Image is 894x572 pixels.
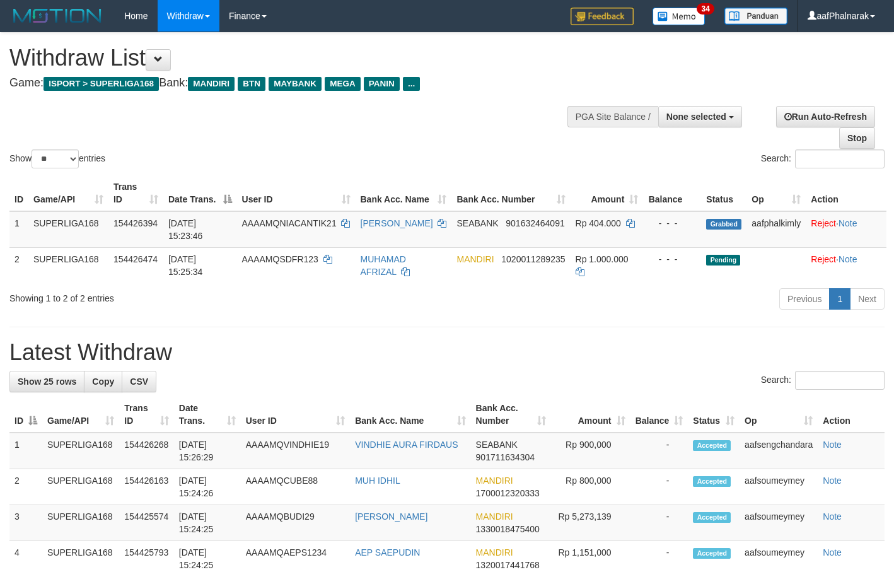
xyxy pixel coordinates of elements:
button: None selected [658,106,742,127]
label: Search: [761,149,885,168]
span: [DATE] 15:23:46 [168,218,203,241]
span: Copy [92,376,114,387]
th: Op: activate to sort column ascending [746,175,806,211]
img: MOTION_logo.png [9,6,105,25]
th: Amount: activate to sort column ascending [571,175,644,211]
td: - [630,433,688,469]
h1: Withdraw List [9,45,583,71]
a: CSV [122,371,156,392]
td: 3 [9,505,42,541]
div: - - - [648,217,696,230]
td: - [630,469,688,505]
th: User ID: activate to sort column ascending [241,397,350,433]
span: 34 [697,3,714,15]
th: ID: activate to sort column descending [9,397,42,433]
a: Run Auto-Refresh [776,106,875,127]
th: Balance: activate to sort column ascending [630,397,688,433]
select: Showentries [32,149,79,168]
td: aafphalkimly [746,211,806,248]
td: SUPERLIGA168 [28,247,108,283]
a: Note [839,254,857,264]
td: 2 [9,247,28,283]
th: Balance [643,175,701,211]
input: Search: [795,371,885,390]
span: Accepted [693,476,731,487]
th: Date Trans.: activate to sort column ascending [174,397,241,433]
th: Trans ID: activate to sort column ascending [119,397,173,433]
span: MANDIRI [456,254,494,264]
span: SEABANK [456,218,498,228]
td: 1 [9,433,42,469]
td: 2 [9,469,42,505]
span: SEABANK [476,440,518,450]
th: ID [9,175,28,211]
span: AAAAMQSDFR123 [242,254,318,264]
div: - - - [648,253,696,266]
span: Rp 404.000 [576,218,621,228]
span: Pending [706,255,740,266]
td: 154425574 [119,505,173,541]
th: Bank Acc. Name: activate to sort column ascending [356,175,452,211]
span: BTN [238,77,265,91]
td: SUPERLIGA168 [28,211,108,248]
span: Copy 1320017441768 to clipboard [476,560,540,570]
span: None selected [666,112,726,122]
span: MANDIRI [476,511,513,522]
label: Show entries [9,149,105,168]
a: Stop [839,127,875,149]
span: Rp 1.000.000 [576,254,629,264]
a: Note [823,511,842,522]
span: Accepted [693,512,731,523]
a: Reject [811,254,836,264]
td: [DATE] 15:26:29 [174,433,241,469]
th: Action [818,397,885,433]
a: MUHAMAD AFRIZAL [361,254,406,277]
td: [DATE] 15:24:25 [174,505,241,541]
span: Copy 901711634304 to clipboard [476,452,535,462]
span: Copy 1020011289235 to clipboard [501,254,565,264]
span: Copy 1330018475400 to clipboard [476,524,540,534]
th: Status: activate to sort column ascending [688,397,740,433]
a: Copy [84,371,122,392]
span: [DATE] 15:25:34 [168,254,203,277]
span: Copy 901632464091 to clipboard [506,218,564,228]
span: Accepted [693,548,731,559]
td: aafsoumeymey [740,505,818,541]
span: Accepted [693,440,731,451]
th: Game/API: activate to sort column ascending [42,397,119,433]
td: aafsoumeymey [740,469,818,505]
label: Search: [761,371,885,390]
th: Bank Acc. Name: activate to sort column ascending [350,397,470,433]
span: CSV [130,376,148,387]
th: Game/API: activate to sort column ascending [28,175,108,211]
a: Reject [811,218,836,228]
span: Show 25 rows [18,376,76,387]
a: AEP SAEPUDIN [355,547,420,557]
a: Note [823,440,842,450]
span: 154426394 [113,218,158,228]
div: PGA Site Balance / [567,106,658,127]
td: SUPERLIGA168 [42,505,119,541]
span: PANIN [364,77,400,91]
th: Op: activate to sort column ascending [740,397,818,433]
span: 154426474 [113,254,158,264]
img: panduan.png [724,8,787,25]
span: MANDIRI [476,476,513,486]
span: ISPORT > SUPERLIGA168 [44,77,159,91]
a: Note [823,476,842,486]
span: AAAAMQNIACANTIK21 [242,218,337,228]
td: · [806,211,886,248]
span: MANDIRI [188,77,235,91]
th: Date Trans.: activate to sort column descending [163,175,237,211]
a: 1 [829,288,850,310]
span: MAYBANK [269,77,322,91]
img: Feedback.jpg [571,8,634,25]
a: MUH IDHIL [355,476,400,486]
h1: Latest Withdraw [9,340,885,365]
th: User ID: activate to sort column ascending [237,175,356,211]
span: ... [403,77,420,91]
a: Note [839,218,857,228]
input: Search: [795,149,885,168]
td: · [806,247,886,283]
img: Button%20Memo.svg [653,8,705,25]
